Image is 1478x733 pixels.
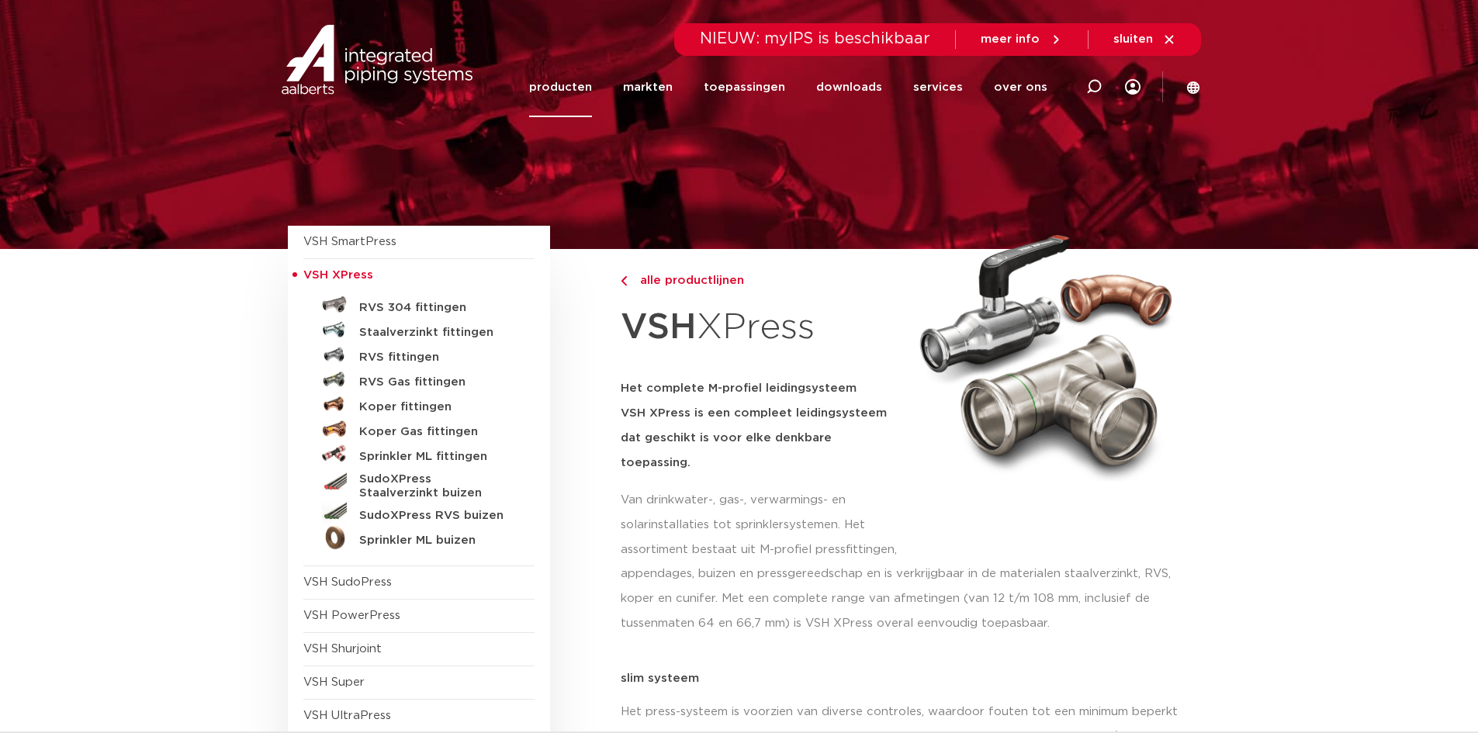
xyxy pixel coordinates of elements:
[359,301,513,315] h5: RVS 304 fittingen
[303,710,391,721] a: VSH UltraPress
[1113,33,1153,45] span: sluiten
[621,562,1191,636] p: appendages, buizen en pressgereedschap en is verkrijgbaar in de materialen staalverzinkt, RVS, ko...
[303,576,392,588] a: VSH SudoPress
[981,33,1063,47] a: meer info
[529,57,592,117] a: producten
[359,400,513,414] h5: Koper fittingen
[303,500,535,525] a: SudoXPress RVS buizen
[621,309,697,345] strong: VSH
[621,376,902,475] h5: Het complete M-profiel leidingsysteem VSH XPress is een compleet leidingsysteem dat geschikt is v...
[981,33,1040,45] span: meer info
[621,276,627,286] img: chevron-right.svg
[704,57,785,117] a: toepassingen
[303,441,535,466] a: Sprinkler ML fittingen
[1125,70,1141,104] div: my IPS
[359,472,513,500] h5: SudoXPress Staalverzinkt buizen
[359,450,513,464] h5: Sprinkler ML fittingen
[359,375,513,389] h5: RVS Gas fittingen
[529,57,1047,117] nav: Menu
[913,57,963,117] a: services
[359,425,513,439] h5: Koper Gas fittingen
[303,292,535,317] a: RVS 304 fittingen
[359,509,513,523] h5: SudoXPress RVS buizen
[303,269,373,281] span: VSH XPress
[303,392,535,417] a: Koper fittingen
[359,534,513,548] h5: Sprinkler ML buizen
[359,326,513,340] h5: Staalverzinkt fittingen
[621,271,902,290] a: alle productlijnen
[303,367,535,392] a: RVS Gas fittingen
[631,275,744,286] span: alle productlijnen
[303,317,535,342] a: Staalverzinkt fittingen
[303,466,535,500] a: SudoXPress Staalverzinkt buizen
[303,417,535,441] a: Koper Gas fittingen
[303,643,382,655] a: VSH Shurjoint
[359,351,513,365] h5: RVS fittingen
[621,298,902,358] h1: XPress
[816,57,882,117] a: downloads
[303,676,365,688] a: VSH Super
[303,610,400,621] a: VSH PowerPress
[994,57,1047,117] a: over ons
[303,236,396,247] a: VSH SmartPress
[1113,33,1176,47] a: sluiten
[303,342,535,367] a: RVS fittingen
[700,31,930,47] span: NIEUW: myIPS is beschikbaar
[621,672,1191,684] p: slim systeem
[621,488,902,562] p: Van drinkwater-, gas-, verwarmings- en solarinstallaties tot sprinklersystemen. Het assortiment b...
[623,57,673,117] a: markten
[303,525,535,550] a: Sprinkler ML buizen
